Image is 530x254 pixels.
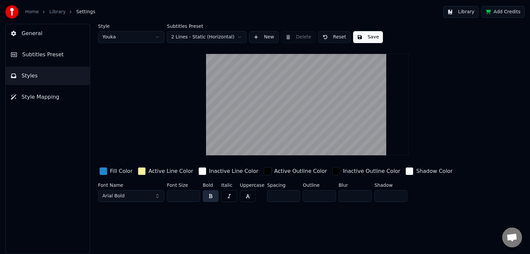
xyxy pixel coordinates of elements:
span: General [22,29,42,37]
label: Spacing [267,183,300,187]
span: Settings [76,9,95,15]
button: Library [443,6,479,18]
button: Active Outline Color [262,166,328,177]
button: Add Credits [481,6,525,18]
button: Fill Color [98,166,134,177]
button: General [6,24,90,43]
button: Styles [6,67,90,85]
a: Library [49,9,66,15]
label: Font Size [167,183,200,187]
img: youka [5,5,19,19]
a: Home [25,9,39,15]
button: Style Mapping [6,88,90,106]
button: Subtitles Preset [6,45,90,64]
button: Shadow Color [404,166,454,177]
button: Inactive Outline Color [331,166,401,177]
label: Shadow [374,183,407,187]
div: Fill Color [110,167,132,175]
label: Font Name [98,183,164,187]
div: Active Outline Color [274,167,327,175]
button: Inactive Line Color [197,166,260,177]
label: Blur [339,183,372,187]
button: Reset [318,31,350,43]
span: Style Mapping [22,93,59,101]
span: Subtitles Preset [22,51,64,59]
label: Bold [203,183,219,187]
label: Outline [303,183,336,187]
button: Save [353,31,383,43]
span: Arial Bold [102,193,125,199]
button: Active Line Color [136,166,194,177]
label: Subtitles Preset [167,24,246,28]
label: Italic [221,183,237,187]
a: Open chat [502,228,522,247]
nav: breadcrumb [25,9,95,15]
label: Style [98,24,164,28]
div: Shadow Color [416,167,452,175]
button: New [249,31,279,43]
div: Active Line Color [148,167,193,175]
label: Uppercase [240,183,264,187]
div: Inactive Outline Color [343,167,400,175]
span: Styles [22,72,38,80]
div: Inactive Line Color [209,167,258,175]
